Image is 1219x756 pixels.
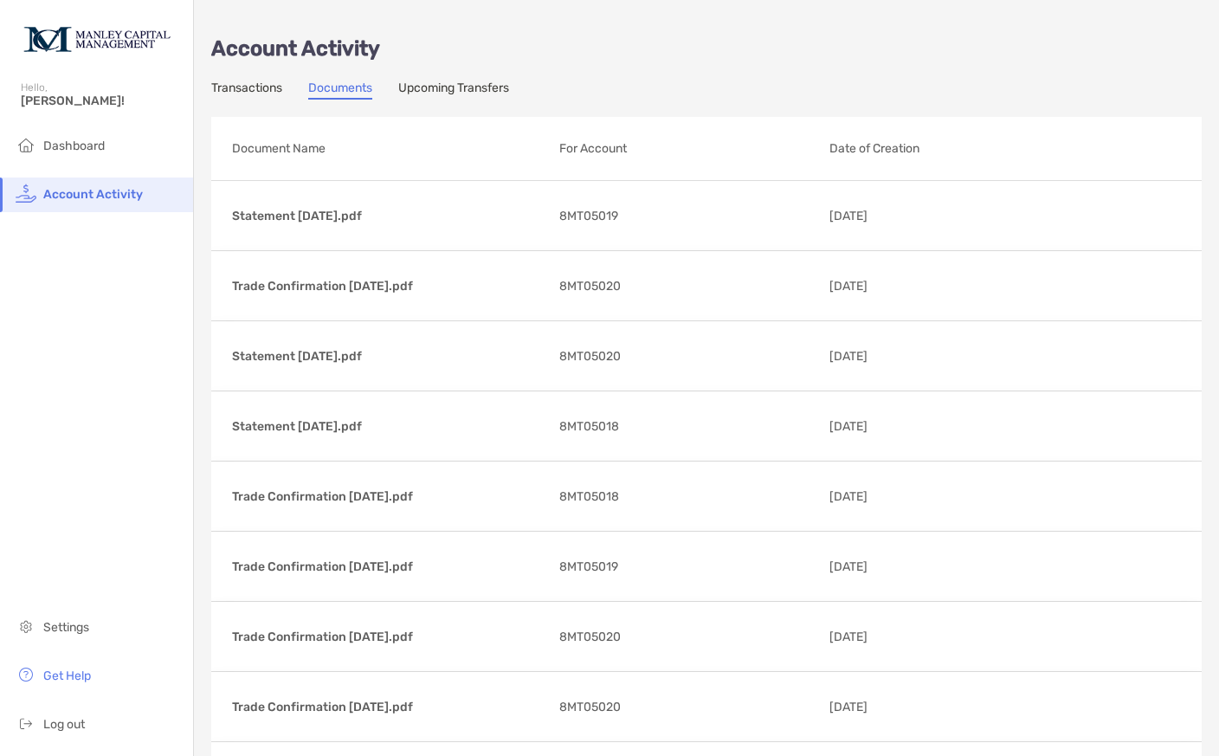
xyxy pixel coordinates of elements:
[21,94,183,108] span: [PERSON_NAME]!
[232,346,545,367] p: Statement [DATE].pdf
[559,275,621,297] span: 8MT05020
[829,696,971,718] p: [DATE]
[232,556,545,578] p: Trade Confirmation [DATE].pdf
[829,416,971,437] p: [DATE]
[232,275,545,297] p: Trade Confirmation [DATE].pdf
[559,626,621,648] span: 8MT05020
[829,138,1114,159] p: Date of Creation
[829,626,971,648] p: [DATE]
[43,717,85,732] span: Log out
[559,346,621,367] span: 8MT05020
[829,486,971,507] p: [DATE]
[211,81,282,100] a: Transactions
[559,138,816,159] p: For Account
[829,275,971,297] p: [DATE]
[16,664,36,685] img: get-help icon
[211,38,1202,60] p: Account Activity
[232,696,545,718] p: Trade Confirmation [DATE].pdf
[829,205,971,227] p: [DATE]
[43,620,89,635] span: Settings
[43,139,105,153] span: Dashboard
[232,138,545,159] p: Document Name
[829,346,971,367] p: [DATE]
[21,7,172,69] img: Zoe Logo
[559,416,619,437] span: 8MT05018
[559,556,618,578] span: 8MT05019
[232,626,545,648] p: Trade Confirmation [DATE].pdf
[16,134,36,155] img: household icon
[308,81,372,100] a: Documents
[398,81,509,100] a: Upcoming Transfers
[43,669,91,683] span: Get Help
[43,187,143,202] span: Account Activity
[559,696,621,718] span: 8MT05020
[232,205,545,227] p: Statement [DATE].pdf
[16,183,36,204] img: activity icon
[16,713,36,733] img: logout icon
[829,556,971,578] p: [DATE]
[559,486,619,507] span: 8MT05018
[16,616,36,636] img: settings icon
[232,416,545,437] p: Statement [DATE].pdf
[559,205,618,227] span: 8MT05019
[232,486,545,507] p: Trade Confirmation [DATE].pdf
